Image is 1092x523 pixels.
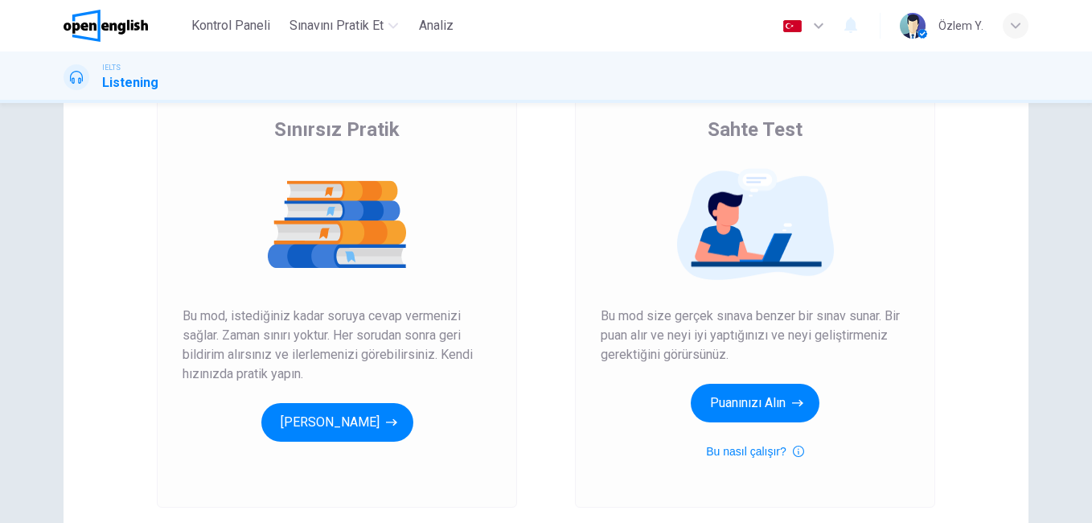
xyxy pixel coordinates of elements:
[938,16,983,35] div: Özlem Y.
[289,16,384,35] span: Sınavını Pratik Et
[691,384,819,422] button: Puanınızı Alın
[411,11,462,40] button: Analiz
[102,62,121,73] span: IELTS
[708,117,803,142] span: Sahte Test
[782,20,803,32] img: tr
[274,117,400,142] span: Sınırsız Pratik
[283,11,404,40] button: Sınavını Pratik Et
[261,403,413,442] button: [PERSON_NAME]
[900,13,926,39] img: Profile picture
[191,16,270,35] span: Kontrol Paneli
[64,10,185,42] a: OpenEnglish logo
[183,307,491,384] span: Bu mod, istediğiniz kadar soruya cevap vermenizi sağlar. Zaman sınırı yoktur. Her sorudan sonra g...
[706,442,804,461] button: Bu nasıl çalışır?
[102,73,158,93] h1: Listening
[64,10,148,42] img: OpenEnglish logo
[185,11,277,40] button: Kontrol Paneli
[601,307,909,364] span: Bu mod size gerçek sınava benzer bir sınav sunar. Bir puan alır ve neyi iyi yaptığınızı ve neyi g...
[419,16,454,35] span: Analiz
